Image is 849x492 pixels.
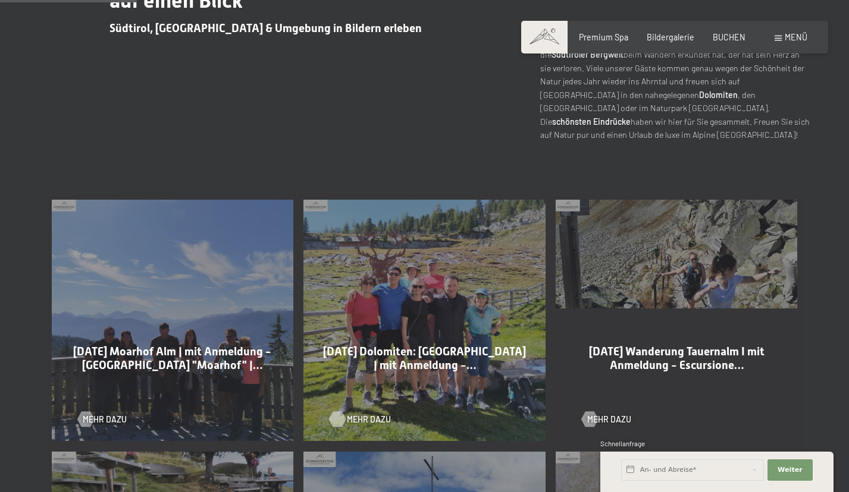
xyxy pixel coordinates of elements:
span: Südtirol, [GEOGRAPHIC_DATA] & Umgebung in Bildern erleben [109,21,422,35]
span: Mehr dazu [83,414,127,425]
button: Weiter [767,459,813,481]
span: Mehr dazu [587,414,631,425]
span: Menü [785,32,807,42]
span: Schnellanfrage [600,440,645,447]
a: Mehr dazu [582,414,631,425]
span: [DATE] Wanderung Tauernalm I mit Anmeldung - Escursione… [589,345,765,372]
a: BUCHEN [713,32,745,42]
strong: schönsten Eindrücke [552,116,631,127]
a: Mehr dazu [78,414,127,425]
span: Mehr dazu [347,414,391,425]
a: Bildergalerie [647,32,694,42]
span: [DATE] Moarhof Alm | mit Anmeldung - [GEOGRAPHIC_DATA] "Moarhof" |… [73,345,271,372]
strong: Südtiroler Bergwelt [552,49,624,59]
p: Die unseres zeigen: Wer einmal die beim Wandern erkundet hat, der hat sein Herz an sie verloren. ... [540,35,810,142]
a: Premium Spa [579,32,628,42]
span: [DATE] Dolomiten: [GEOGRAPHIC_DATA] | mit Anmeldung -… [323,345,526,372]
strong: Dolomiten [699,90,738,100]
a: Mehr dazu [330,414,379,425]
span: Weiter [778,465,803,475]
